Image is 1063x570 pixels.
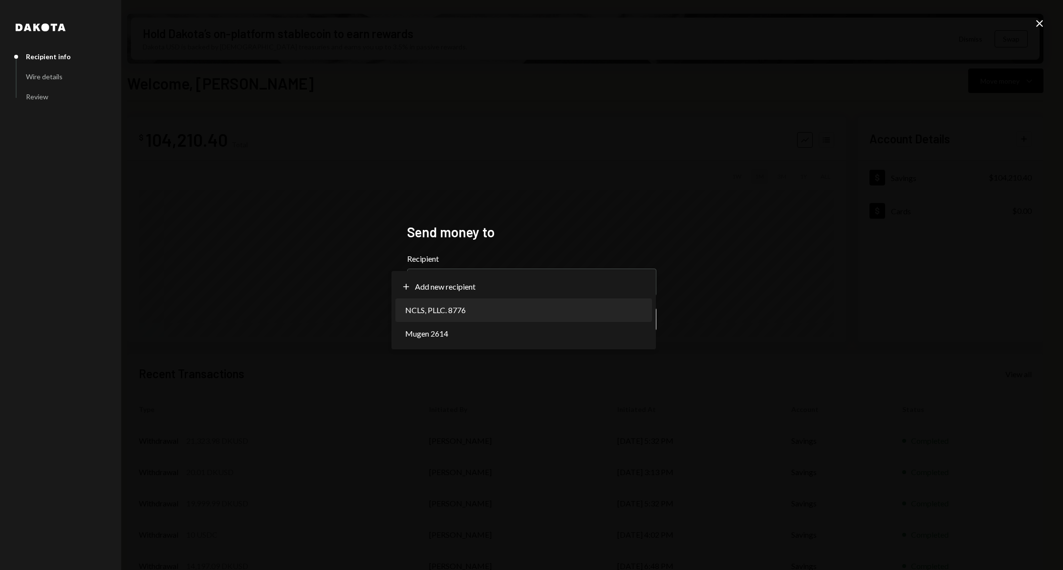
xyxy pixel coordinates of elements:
[407,223,656,242] h2: Send money to
[26,92,48,101] div: Review
[405,328,448,340] span: Mugen 2614
[407,253,656,265] label: Recipient
[26,72,63,81] div: Wire details
[26,52,71,61] div: Recipient info
[415,281,476,293] span: Add new recipient
[405,304,466,316] span: NCLS, PLLC. 8776
[407,269,656,296] button: Recipient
